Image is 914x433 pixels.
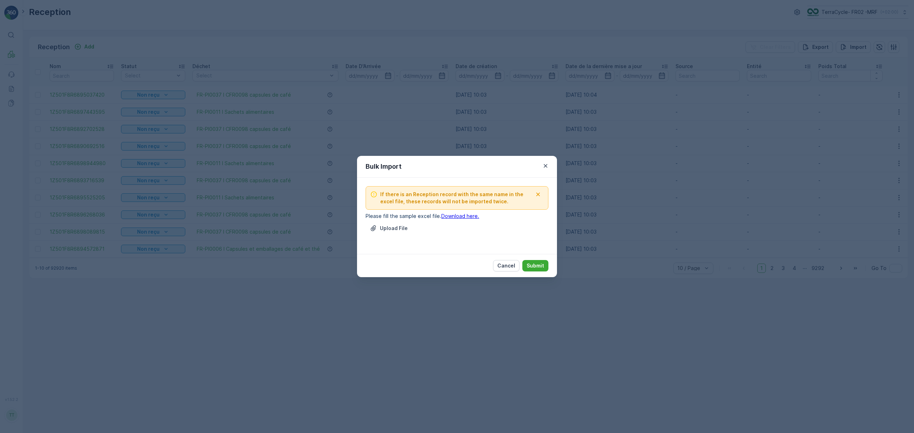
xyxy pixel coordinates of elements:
[366,223,412,234] button: Upload File
[380,191,532,205] span: If there is an Reception record with the same name in the excel file, these records will not be i...
[493,260,519,271] button: Cancel
[366,162,402,172] p: Bulk Import
[527,262,544,269] p: Submit
[497,262,515,269] p: Cancel
[522,260,548,271] button: Submit
[366,213,548,220] p: Please fill the sample excel file.
[380,225,408,232] p: Upload File
[441,213,479,219] a: Download here.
